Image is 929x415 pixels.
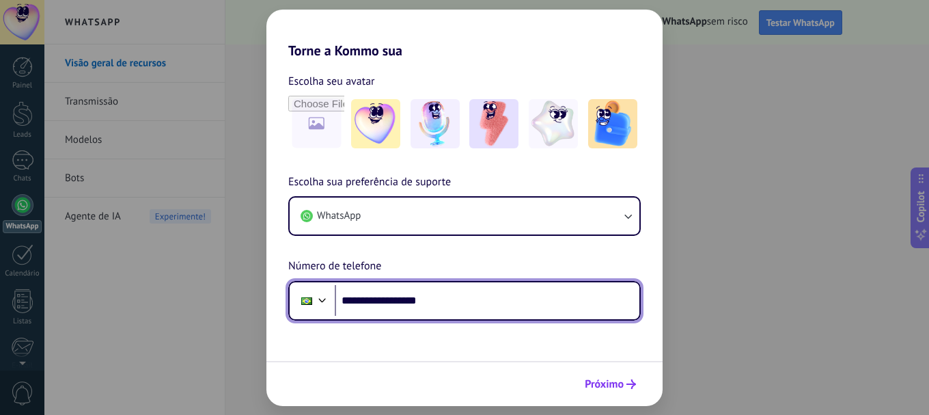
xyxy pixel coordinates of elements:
span: Próximo [585,379,624,389]
h2: Torne a Kommo sua [266,10,663,59]
span: WhatsApp [317,209,361,223]
div: Brazil: + 55 [294,286,320,315]
img: -4.jpeg [529,99,578,148]
button: WhatsApp [290,198,639,235]
button: Próximo [579,373,642,396]
img: -2.jpeg [411,99,460,148]
img: -1.jpeg [351,99,400,148]
img: -3.jpeg [469,99,518,148]
span: Escolha seu avatar [288,72,375,90]
img: -5.jpeg [588,99,637,148]
span: Número de telefone [288,258,381,276]
span: Escolha sua preferência de suporte [288,174,451,191]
